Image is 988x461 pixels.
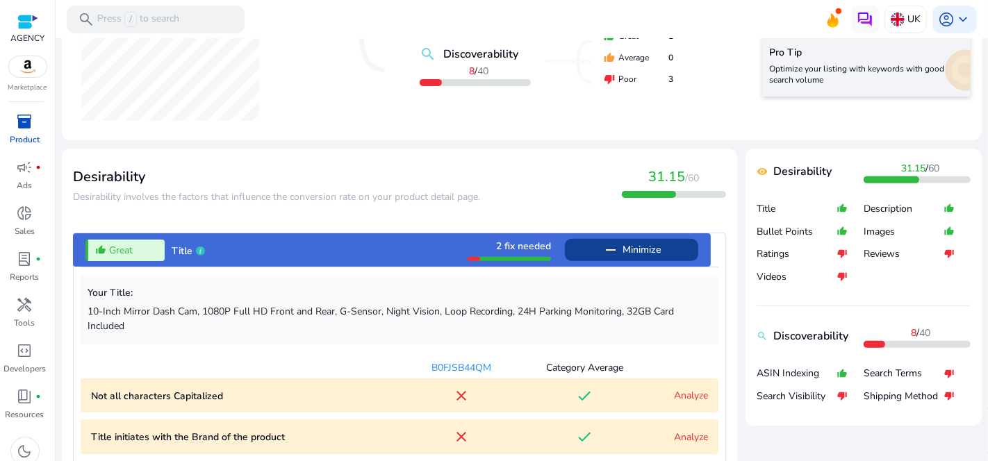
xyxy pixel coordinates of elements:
[17,251,33,267] span: lab_profile
[757,270,837,284] p: Videos
[6,408,44,421] p: Resources
[17,296,33,313] span: handyman
[400,360,523,375] div: B0FJSB44QM
[10,271,40,283] p: Reports
[944,385,955,408] mat-icon: thumb_down_alt
[837,220,848,243] mat-icon: thumb_up_alt
[91,389,400,403] p: Not all characters Capitalized
[757,166,768,177] mat-icon: remove_red_eye
[8,83,47,93] p: Marketplace
[891,12,905,26] img: uk.svg
[17,159,33,176] span: campaign
[604,73,673,85] div: Poor
[36,394,42,399] span: fiber_manual_record
[124,12,137,27] span: /
[864,225,944,239] p: Images
[88,287,711,299] h5: Your Title:
[902,162,926,175] b: 31.15
[864,202,944,216] p: Description
[604,51,673,64] div: Average
[757,247,837,261] p: Ratings
[604,52,615,63] mat-icon: thumb_up
[17,179,33,192] p: Ads
[864,367,944,380] p: Search Terms
[10,133,40,146] p: Product
[453,387,470,404] mat-icon: close
[78,11,94,28] span: search
[17,205,33,221] span: donut_small
[15,317,35,329] p: Tools
[91,430,400,444] p: Title initiates with the Brand of the product
[443,46,518,62] b: Discoverability
[36,165,42,170] span: fiber_manual_record
[469,65,488,78] span: /
[907,7,921,31] p: UK
[955,11,971,28] span: keyboard_arrow_down
[837,385,848,408] mat-icon: thumb_down_alt
[686,171,700,185] span: /60
[15,225,35,237] p: Sales
[837,265,848,288] mat-icon: thumb_down_alt
[902,162,940,175] span: /
[668,73,673,85] span: 3
[837,197,848,220] mat-icon: thumb_up_alt
[944,242,955,265] mat-icon: thumb_down_alt
[929,162,940,175] span: 60
[10,32,44,44] p: AGENCY
[757,389,837,403] p: Search Visibility
[17,113,33,130] span: inventory_2
[9,56,47,77] img: amazon.svg
[95,244,106,255] mat-icon: thumb_up_alt
[88,304,711,333] p: 10-Inch Mirror Dash Cam, 1080P Full HD Front and Rear, G-Sensor, Night Vision, Loop Recording, 24...
[837,242,848,265] mat-icon: thumb_down_alt
[73,169,480,185] h3: Desirability
[944,220,955,243] mat-icon: thumb_up_alt
[938,11,955,28] span: account_circle
[757,330,768,342] mat-icon: search
[576,428,593,445] mat-icon: done
[565,239,698,261] button: Minimize
[73,190,480,203] span: Desirability involves the factors that influence the conversion rate on your product detail page.
[602,242,619,258] mat-icon: remove
[97,12,179,27] p: Press to search
[17,443,33,460] span: dark_mode
[674,430,708,444] a: Analyze
[864,247,944,261] p: Reviews
[453,428,470,445] mat-icon: close
[769,47,964,59] h5: Pro Tip
[773,328,848,344] b: Discoverability
[496,240,551,253] span: 2 fix needed
[773,163,832,180] b: Desirability
[17,342,33,359] span: code_blocks
[757,225,837,239] p: Bullet Points
[604,74,615,85] mat-icon: thumb_down
[944,362,955,385] mat-icon: thumb_down_alt
[649,167,686,186] span: 31.15
[674,389,708,402] a: Analyze
[837,362,848,385] mat-icon: thumb_up_alt
[911,326,930,340] span: /
[623,239,661,261] span: Minimize
[911,326,916,340] b: 8
[36,256,42,262] span: fiber_manual_record
[3,362,46,375] p: Developers
[757,202,837,216] p: Title
[757,367,837,380] p: ASIN Indexing
[919,326,930,340] span: 40
[769,63,964,85] p: Optimize your listing with keywords with good search volume
[172,244,192,258] span: Title
[477,65,488,78] span: 40
[576,387,593,404] mat-icon: done
[420,46,436,62] mat-icon: search
[17,388,33,405] span: book_4
[944,197,955,220] mat-icon: thumb_up_alt
[109,243,133,258] span: Great
[668,51,673,64] span: 0
[523,360,647,375] div: Category Average
[864,389,944,403] p: Shipping Method
[469,65,475,78] b: 8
